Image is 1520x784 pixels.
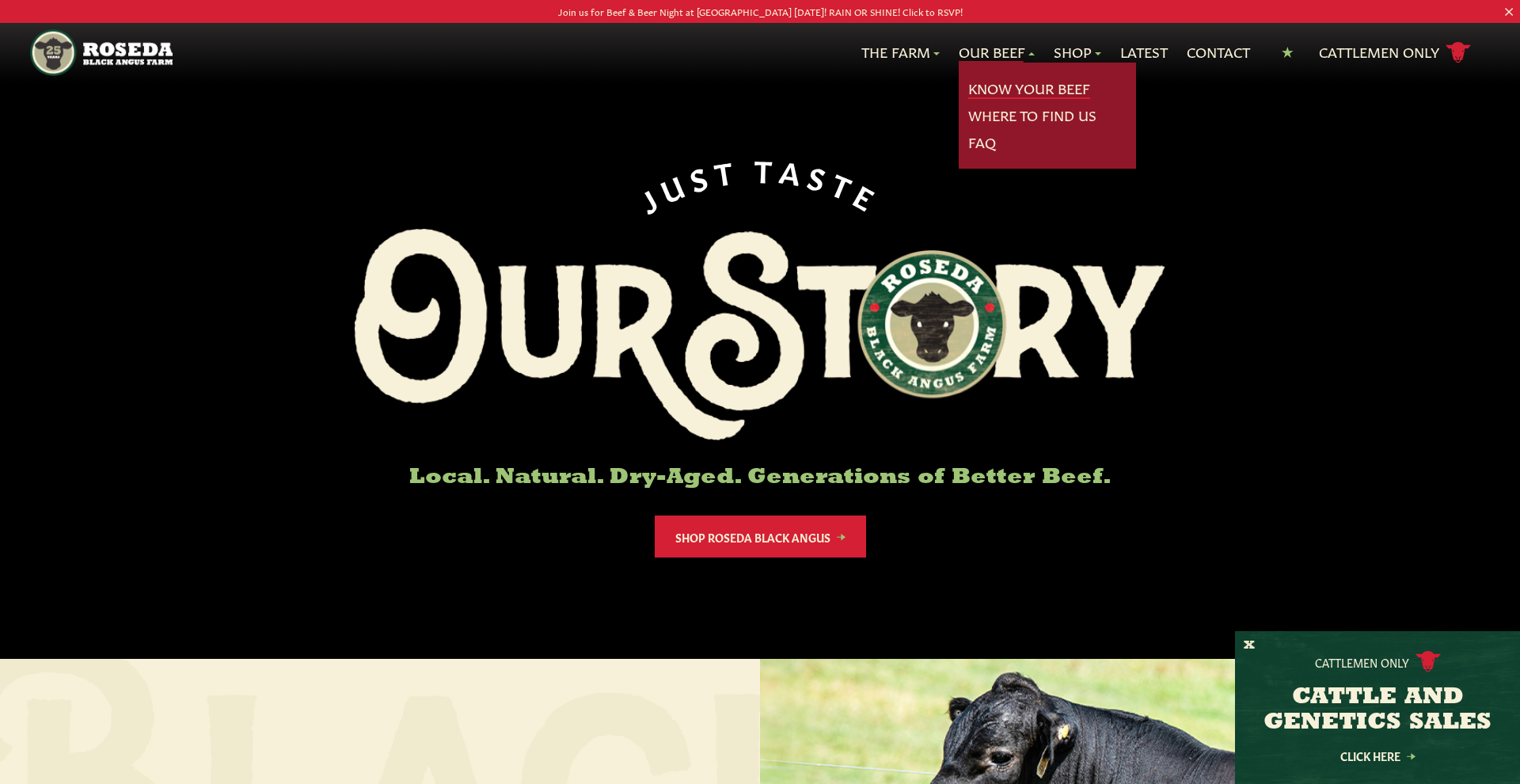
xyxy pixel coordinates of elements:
[968,105,1096,126] a: Where To Find Us
[30,23,1489,82] nav: Main Navigation
[805,158,837,195] span: S
[655,516,866,558] a: Shop Roseda Black Angus
[754,152,779,185] span: T
[968,78,1090,99] a: Know Your Beef
[1315,654,1409,670] p: Cattlemen Only
[968,132,996,153] a: FAQ
[1255,685,1500,736] h3: CATTLE AND GENETICS SALES
[355,466,1165,490] h6: Local. Natural. Dry-Aged. Generations of Better Beef.
[1187,42,1250,63] a: Contact
[355,229,1165,441] img: Roseda Black Aangus Farm
[827,166,862,204] span: T
[1244,637,1255,654] button: X
[1319,39,1471,67] a: Cattlemen Only
[76,3,1444,20] p: Join us for Beef & Beer Night at [GEOGRAPHIC_DATA] [DATE]! RAIN OR SHINE! Click to RSVP!
[850,177,887,216] span: E
[1054,42,1101,63] a: Shop
[1120,42,1168,63] a: Latest
[655,165,693,205] span: U
[633,152,888,216] div: JUST TASTE
[1306,751,1449,761] a: Click Here
[633,178,667,216] span: J
[712,153,741,188] span: T
[861,42,940,63] a: The Farm
[686,158,717,195] span: S
[30,29,173,76] img: https://roseda.com/wp-content/uploads/2021/05/roseda-25-header.png
[1415,651,1441,672] img: cattle-icon.svg
[959,42,1035,63] a: Our Beef
[778,153,810,188] span: A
